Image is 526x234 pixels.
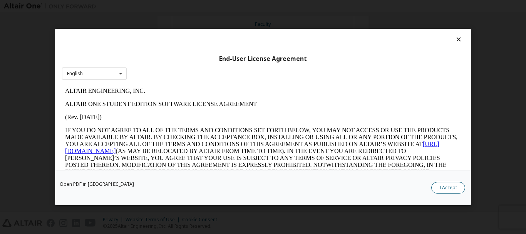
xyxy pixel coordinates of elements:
[431,182,465,194] button: I Accept
[3,16,399,23] p: ALTAIR ONE STUDENT EDITION SOFTWARE LICENSE AGREEMENT
[60,182,134,187] a: Open PDF in [GEOGRAPHIC_DATA]
[3,3,399,10] p: ALTAIR ENGINEERING, INC.
[3,29,399,36] p: (Rev. [DATE])
[62,55,464,63] div: End-User License Agreement
[3,42,399,105] p: IF YOU DO NOT AGREE TO ALL OF THE TERMS AND CONDITIONS SET FORTH BELOW, YOU MAY NOT ACCESS OR USE...
[3,56,377,70] a: [URL][DOMAIN_NAME]
[67,71,83,76] div: English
